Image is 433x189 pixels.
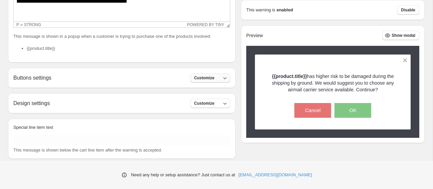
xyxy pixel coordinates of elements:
[294,103,331,118] button: Cancel
[267,73,399,93] p: has higher risk to be damaged during the shipping by ground. We would suggest you to choose any a...
[27,45,230,52] li: {{product.title}}
[13,33,230,40] p: This message is shown in a popup when a customer is trying to purchase one of the products involved:
[272,74,307,79] strong: {{product.title}}
[194,75,214,81] span: Customize
[397,5,419,15] button: Disable
[246,33,263,38] h2: Preview
[13,100,50,106] h2: Design settings
[13,75,51,81] h2: Buttons settings
[382,31,419,40] button: Show modal
[277,7,293,13] strong: enabled
[190,99,230,108] button: Customize
[334,103,371,118] button: OK
[239,172,312,178] a: [EMAIL_ADDRESS][DOMAIN_NAME]
[392,33,415,38] span: Show modal
[194,101,214,106] span: Customize
[13,148,162,153] span: This message is shown below the cart line item after the warning is accepted.
[13,125,53,130] span: Special line item text
[401,7,415,13] span: Disable
[246,7,275,13] p: This warning is
[187,22,225,27] a: Powered by Tiny
[190,73,230,83] button: Customize
[224,22,230,27] div: Resize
